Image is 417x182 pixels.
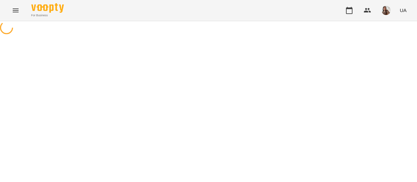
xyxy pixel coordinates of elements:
span: UA [400,7,407,14]
img: e785d2f60518c4d79e432088573c6b51.jpg [381,6,391,15]
button: UA [397,4,409,16]
button: Menu [8,3,23,18]
span: For Business [31,13,64,18]
img: Voopty Logo [31,3,64,13]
